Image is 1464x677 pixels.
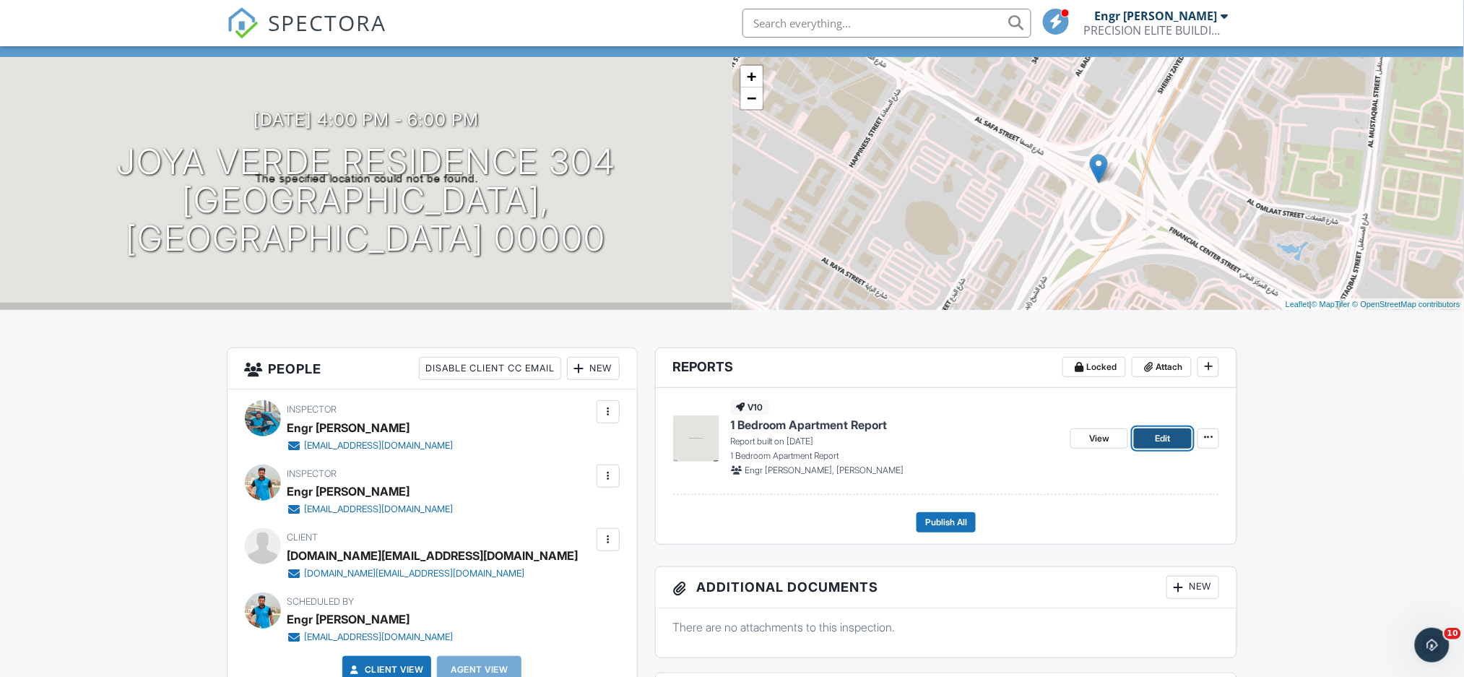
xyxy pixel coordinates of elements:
div: Engr [PERSON_NAME] [287,608,410,630]
div: Engr [PERSON_NAME] [287,480,410,502]
a: © MapTiler [1312,300,1351,309]
a: [EMAIL_ADDRESS][DOMAIN_NAME] [287,439,454,453]
img: The Best Home Inspection Software - Spectora [227,7,259,39]
div: [EMAIL_ADDRESS][DOMAIN_NAME] [305,440,454,452]
div: PRECISION ELITE BUILDING INSPECTION SERVICES L.L.C [1084,23,1229,38]
h3: People [228,348,637,389]
h3: Additional Documents [656,567,1237,608]
a: © OpenStreetMap contributors [1353,300,1460,309]
div: | [1282,298,1464,311]
div: New [567,357,620,380]
p: There are no attachments to this inspection. [673,619,1220,635]
span: Client [287,532,319,543]
input: Search everything... [742,9,1031,38]
a: Leaflet [1286,300,1309,309]
div: Engr [PERSON_NAME] [1095,9,1218,23]
a: [EMAIL_ADDRESS][DOMAIN_NAME] [287,502,454,517]
div: [EMAIL_ADDRESS][DOMAIN_NAME] [305,504,454,515]
span: Scheduled By [287,596,355,607]
iframe: Intercom live chat [1415,628,1450,663]
a: Zoom out [741,87,763,109]
div: New [1166,576,1219,599]
div: [DOMAIN_NAME][EMAIL_ADDRESS][DOMAIN_NAME] [287,545,579,566]
span: 10 [1444,628,1461,639]
a: Zoom in [741,66,763,87]
h1: Joya Verde residence 304 [GEOGRAPHIC_DATA], [GEOGRAPHIC_DATA] 00000 [23,143,709,257]
div: Engr [PERSON_NAME] [287,417,410,439]
span: SPECTORA [269,7,387,38]
div: [DOMAIN_NAME][EMAIL_ADDRESS][DOMAIN_NAME] [305,568,525,579]
h3: [DATE] 4:00 pm - 6:00 pm [254,110,479,129]
a: Client View [347,663,424,677]
span: Inspector [287,404,337,415]
a: SPECTORA [227,20,387,50]
a: [EMAIL_ADDRESS][DOMAIN_NAME] [287,630,454,644]
div: Disable Client CC Email [419,357,561,380]
a: [DOMAIN_NAME][EMAIL_ADDRESS][DOMAIN_NAME] [287,566,567,581]
div: [EMAIL_ADDRESS][DOMAIN_NAME] [305,631,454,643]
span: Inspector [287,468,337,479]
